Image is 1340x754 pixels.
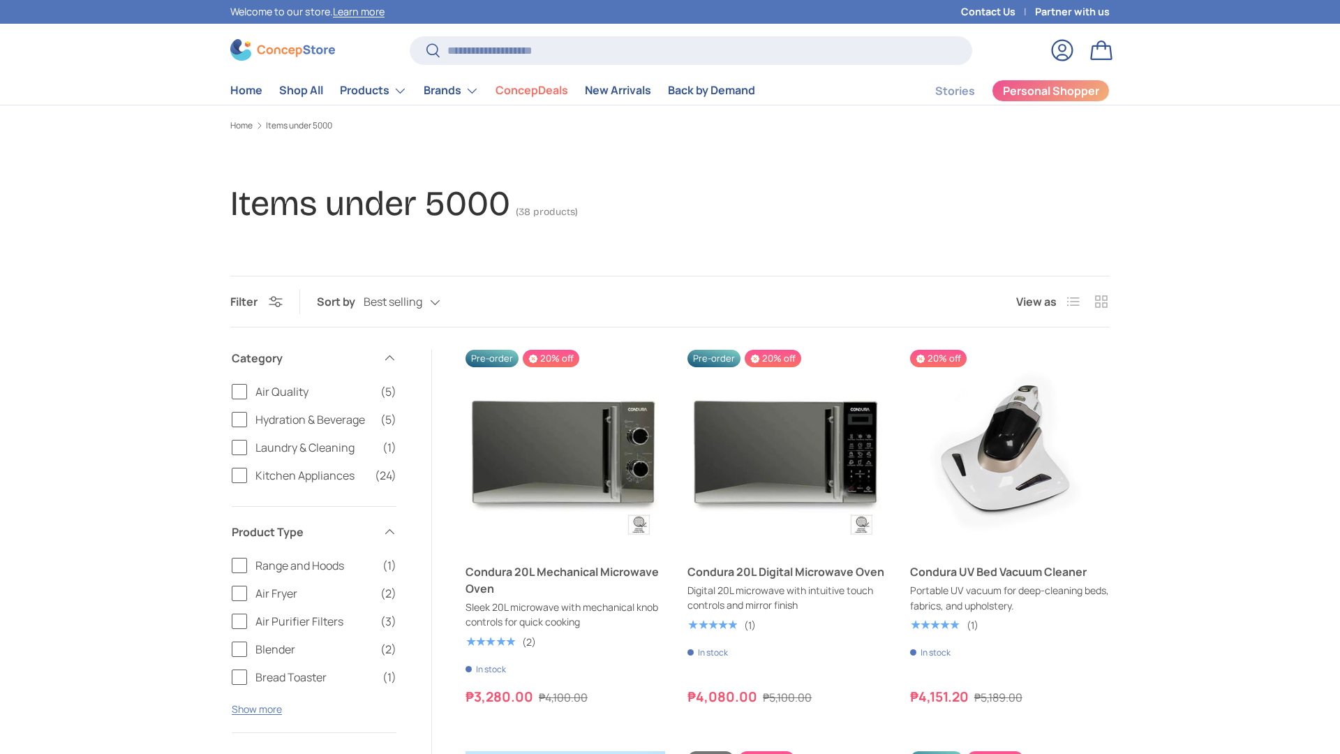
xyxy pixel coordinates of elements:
span: Range and Hoods [255,557,374,574]
a: Condura 20L Digital Microwave Oven [687,563,887,580]
span: 20% off [523,350,579,367]
a: Items under 5000 [266,121,332,130]
summary: Brands [415,77,487,105]
a: Condura 20L Digital Microwave Oven [687,350,887,549]
a: Brands [424,77,479,105]
a: Contact Us [961,4,1035,20]
span: Air Purifier Filters [255,613,372,630]
span: Bread Toaster [255,669,374,686]
a: Products [340,77,407,105]
summary: Products [332,77,415,105]
span: Pre-order [687,350,740,367]
span: View as [1016,293,1057,310]
button: Show more [232,702,282,716]
nav: Secondary [902,77,1110,105]
span: Kitchen Appliances [255,467,366,484]
a: Learn more [333,5,385,18]
span: (2) [380,641,396,658]
a: Condura 20L Mechanical Microwave Oven [466,563,665,597]
h1: Items under 5000 [230,183,510,224]
span: Blender [255,641,372,658]
a: Partner with us [1035,4,1110,20]
summary: Category [232,333,396,383]
span: (1) [382,439,396,456]
span: (38 products) [516,206,578,218]
a: New Arrivals [585,77,651,104]
span: (5) [380,411,396,428]
span: Best selling [364,295,422,309]
label: Sort by [317,293,364,310]
span: Hydration & Beverage [255,411,372,428]
span: Product Type [232,524,374,540]
span: Category [232,350,374,367]
span: (24) [375,467,396,484]
span: (5) [380,383,396,400]
a: Condura UV Bed Vacuum Cleaner [910,563,1110,580]
span: Pre-order [466,350,519,367]
span: (1) [382,669,396,686]
a: ConcepDeals [496,77,568,104]
a: Stories [935,77,975,105]
a: Home [230,121,253,130]
a: Back by Demand [668,77,755,104]
span: (2) [380,585,396,602]
a: Home [230,77,262,104]
button: Filter [230,294,283,309]
span: Laundry & Cleaning [255,439,374,456]
nav: Breadcrumbs [230,119,1110,132]
span: 20% off [910,350,967,367]
p: Welcome to our store. [230,4,385,20]
a: Condura UV Bed Vacuum Cleaner [910,350,1110,549]
span: (1) [382,557,396,574]
a: Shop All [279,77,323,104]
summary: Product Type [232,507,396,557]
span: Personal Shopper [1003,85,1099,96]
span: Filter [230,294,258,309]
span: Air Quality [255,383,372,400]
nav: Primary [230,77,755,105]
img: ConcepStore [230,39,335,61]
a: Condura 20L Mechanical Microwave Oven [466,350,665,549]
span: 20% off [745,350,801,367]
a: Personal Shopper [992,80,1110,102]
span: Air Fryer [255,585,372,602]
span: (3) [380,613,396,630]
button: Best selling [364,290,468,315]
